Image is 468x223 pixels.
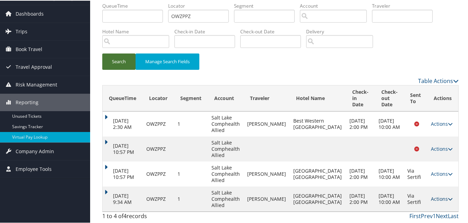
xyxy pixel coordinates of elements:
span: Book Travel [16,40,42,57]
td: [GEOGRAPHIC_DATA] [GEOGRAPHIC_DATA] [290,161,346,186]
button: Search [102,53,136,69]
a: Actions [431,145,453,151]
a: Actions [431,120,453,126]
span: Reporting [16,93,38,110]
td: [PERSON_NAME] [244,186,290,211]
td: [DATE] 10:57 PM [103,161,143,186]
td: [PERSON_NAME] [244,161,290,186]
th: Traveler: activate to sort column ascending [244,85,290,111]
td: [DATE] 10:00 AM [375,186,404,211]
a: Actions [431,195,453,201]
th: Check-out Date: activate to sort column ascending [375,85,404,111]
td: [DATE] 10:00 AM [375,111,404,136]
td: Salt Lake Comphealth Allied [208,111,244,136]
td: OWZPPZ [143,136,174,161]
label: Locator [168,2,234,9]
label: Traveler [372,2,438,9]
span: Employee Tools [16,160,52,177]
a: Table Actions [418,76,459,84]
a: First [409,212,421,219]
td: [GEOGRAPHIC_DATA] [GEOGRAPHIC_DATA] [290,186,346,211]
span: Company Admin [16,142,54,159]
td: [PERSON_NAME] [244,111,290,136]
a: Last [448,212,459,219]
label: Segment [234,2,300,9]
span: Risk Management [16,75,57,93]
th: Hotel Name: activate to sort column ascending [290,85,346,111]
td: [DATE] 2:30 AM [103,111,143,136]
a: Actions [431,170,453,176]
th: Sent To: activate to sort column ascending [404,85,427,111]
label: Check-in Date [174,27,240,34]
td: OWZPPZ [143,111,174,136]
label: QueueTime [102,2,168,9]
td: Via Sertifi [404,161,427,186]
td: Salt Lake Comphealth Allied [208,161,244,186]
td: OWZPPZ [143,161,174,186]
td: 1 [174,111,208,136]
label: Check-out Date [240,27,306,34]
span: Trips [16,22,27,40]
th: QueueTime: activate to sort column descending [103,85,143,111]
div: 1 to 4 of records [102,211,184,223]
label: Hotel Name [102,27,174,34]
th: Locator: activate to sort column ascending [143,85,174,111]
th: Account: activate to sort column ascending [208,85,244,111]
th: Check-in Date: activate to sort column ascending [346,85,375,111]
span: Travel Approval [16,58,52,75]
label: Account [300,2,372,9]
button: Manage Search Fields [136,53,199,69]
th: Segment: activate to sort column ascending [174,85,208,111]
td: [DATE] 9:34 AM [103,186,143,211]
td: 1 [174,161,208,186]
th: Actions [427,85,458,111]
td: OWZPPZ [143,186,174,211]
span: 4 [123,212,127,219]
td: Salt Lake Comphealth Allied [208,136,244,161]
td: [DATE] 2:00 PM [346,161,375,186]
td: [DATE] 2:00 PM [346,186,375,211]
td: [DATE] 10:57 PM [103,136,143,161]
td: Via Sertifi [404,186,427,211]
td: Best Western [GEOGRAPHIC_DATA] [290,111,346,136]
span: Dashboards [16,5,44,22]
td: [DATE] 2:00 PM [346,111,375,136]
a: 1 [433,212,436,219]
td: 1 [174,186,208,211]
label: Delivery [306,27,378,34]
a: Next [436,212,448,219]
td: Salt Lake Comphealth Allied [208,186,244,211]
a: Prev [421,212,433,219]
td: [DATE] 10:00 AM [375,161,404,186]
